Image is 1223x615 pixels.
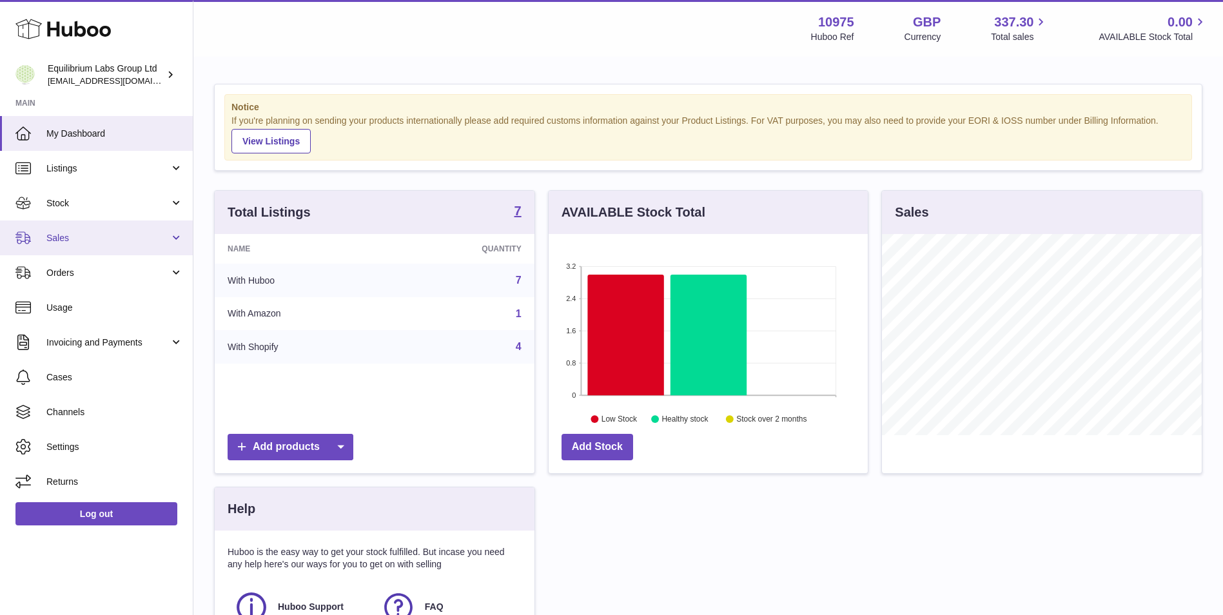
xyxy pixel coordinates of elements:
[46,128,183,140] span: My Dashboard
[991,31,1048,43] span: Total sales
[228,546,522,571] p: Huboo is the easy way to get your stock fulfilled. But incase you need any help here's our ways f...
[895,204,928,221] h3: Sales
[566,295,576,302] text: 2.4
[516,341,522,352] a: 4
[46,197,170,210] span: Stock
[215,264,389,297] td: With Huboo
[566,327,576,335] text: 1.6
[818,14,854,31] strong: 10975
[48,75,190,86] span: [EMAIL_ADDRESS][DOMAIN_NAME]
[228,500,255,518] h3: Help
[994,14,1033,31] span: 337.30
[572,391,576,399] text: 0
[46,267,170,279] span: Orders
[425,601,444,613] span: FAQ
[46,476,183,488] span: Returns
[215,330,389,364] td: With Shopify
[46,371,183,384] span: Cases
[661,415,709,424] text: Healthy stock
[811,31,854,43] div: Huboo Ref
[48,63,164,87] div: Equilibrium Labs Group Ltd
[215,297,389,331] td: With Amazon
[516,308,522,319] a: 1
[15,502,177,525] a: Log out
[516,275,522,286] a: 7
[514,204,522,217] strong: 7
[913,14,941,31] strong: GBP
[46,232,170,244] span: Sales
[215,234,389,264] th: Name
[1099,31,1208,43] span: AVAILABLE Stock Total
[562,204,705,221] h3: AVAILABLE Stock Total
[514,204,522,220] a: 7
[991,14,1048,43] a: 337.30 Total sales
[228,204,311,221] h3: Total Listings
[46,337,170,349] span: Invoicing and Payments
[389,234,534,264] th: Quantity
[46,441,183,453] span: Settings
[231,101,1185,113] strong: Notice
[278,601,344,613] span: Huboo Support
[1099,14,1208,43] a: 0.00 AVAILABLE Stock Total
[566,262,576,270] text: 3.2
[231,129,311,153] a: View Listings
[46,302,183,314] span: Usage
[602,415,638,424] text: Low Stock
[562,434,633,460] a: Add Stock
[566,359,576,367] text: 0.8
[231,115,1185,153] div: If you're planning on sending your products internationally please add required customs informati...
[736,415,807,424] text: Stock over 2 months
[1168,14,1193,31] span: 0.00
[228,434,353,460] a: Add products
[905,31,941,43] div: Currency
[46,406,183,418] span: Channels
[46,162,170,175] span: Listings
[15,65,35,84] img: internalAdmin-10975@internal.huboo.com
